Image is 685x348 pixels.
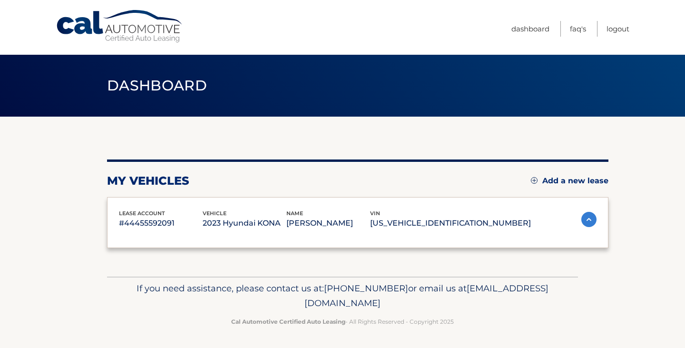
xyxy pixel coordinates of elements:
span: vehicle [203,210,226,217]
p: #44455592091 [119,217,203,230]
img: add.svg [531,177,538,184]
p: 2023 Hyundai KONA [203,217,286,230]
span: Dashboard [107,77,207,94]
strong: Cal Automotive Certified Auto Leasing [231,318,345,325]
p: [PERSON_NAME] [286,217,370,230]
span: [PHONE_NUMBER] [324,283,408,294]
a: FAQ's [570,21,586,37]
a: Cal Automotive [56,10,184,43]
span: lease account [119,210,165,217]
a: Add a new lease [531,176,608,186]
a: Dashboard [511,21,549,37]
p: If you need assistance, please contact us at: or email us at [113,281,572,311]
img: accordion-active.svg [581,212,597,227]
p: - All Rights Reserved - Copyright 2025 [113,317,572,327]
a: Logout [607,21,629,37]
p: [US_VEHICLE_IDENTIFICATION_NUMBER] [370,217,531,230]
span: name [286,210,303,217]
h2: my vehicles [107,174,189,188]
span: vin [370,210,380,217]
